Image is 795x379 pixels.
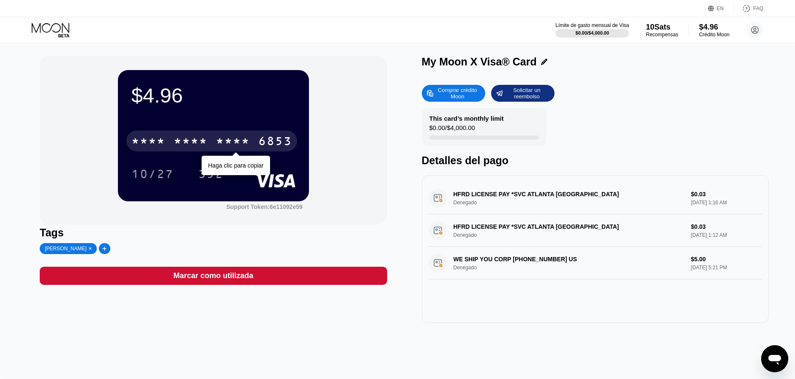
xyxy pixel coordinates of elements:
div: My Moon X Visa® Card [422,56,537,68]
iframe: Botón para iniciar la ventana de mensajería, conversación en curso [761,345,788,372]
div: $4.96 [131,84,295,107]
div: Comprar crédito Moon [422,85,485,102]
div: Solicitar un reembolso [491,85,555,102]
div: 6853 [258,135,292,149]
div: FAQ [753,5,763,11]
div: Support Token: 6e11092e59 [226,203,302,210]
div: 10/27 [125,163,180,184]
div: Haga clic para copiar [208,162,264,169]
div: Límite de gasto mensual de Visa$0.00/$4,000.00 [555,22,629,38]
div: EN [708,4,734,13]
div: $4.96 [699,23,729,32]
div: 10/27 [131,168,174,182]
div: Tags [40,227,387,239]
div: Límite de gasto mensual de Visa [555,22,629,28]
div: $0.00 / $4,000.00 [429,124,475,135]
div: 352 [198,168,224,182]
div: 10 Sats [646,23,678,32]
div: $4.96Crédito Moon [699,23,729,38]
div: Comprar crédito Moon [434,87,481,100]
div: 10SatsRecompensas [646,23,678,38]
div: Marcar como utilizada [40,267,387,285]
div: Support Token:6e11092e59 [226,203,302,210]
div: Marcar como utilizada [173,271,253,281]
div: Recompensas [646,32,678,38]
div: $0.00 / $4,000.00 [576,30,609,35]
div: This card’s monthly limit [429,115,504,122]
div: 352 [192,163,230,184]
div: [PERSON_NAME] [45,246,87,252]
div: Solicitar un reembolso [503,87,550,100]
div: FAQ [734,4,763,13]
div: Crédito Moon [699,32,729,38]
div: Detalles del pago [422,154,769,167]
div: EN [717,5,724,11]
